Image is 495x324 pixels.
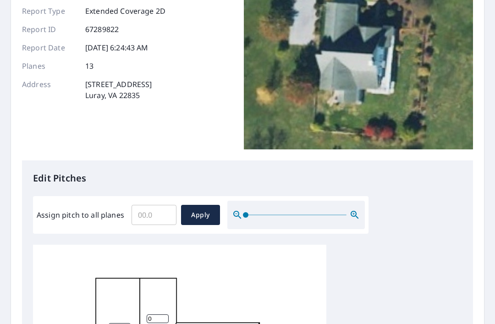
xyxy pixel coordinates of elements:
[22,5,77,16] p: Report Type
[22,79,77,101] p: Address
[37,209,124,220] label: Assign pitch to all planes
[22,24,77,35] p: Report ID
[22,60,77,71] p: Planes
[181,205,220,225] button: Apply
[22,42,77,53] p: Report Date
[85,24,119,35] p: 67289822
[188,209,213,221] span: Apply
[85,60,93,71] p: 13
[85,79,152,101] p: [STREET_ADDRESS] Luray, VA 22835
[132,202,176,228] input: 00.0
[33,171,462,185] p: Edit Pitches
[85,5,165,16] p: Extended Coverage 2D
[85,42,148,53] p: [DATE] 6:24:43 AM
